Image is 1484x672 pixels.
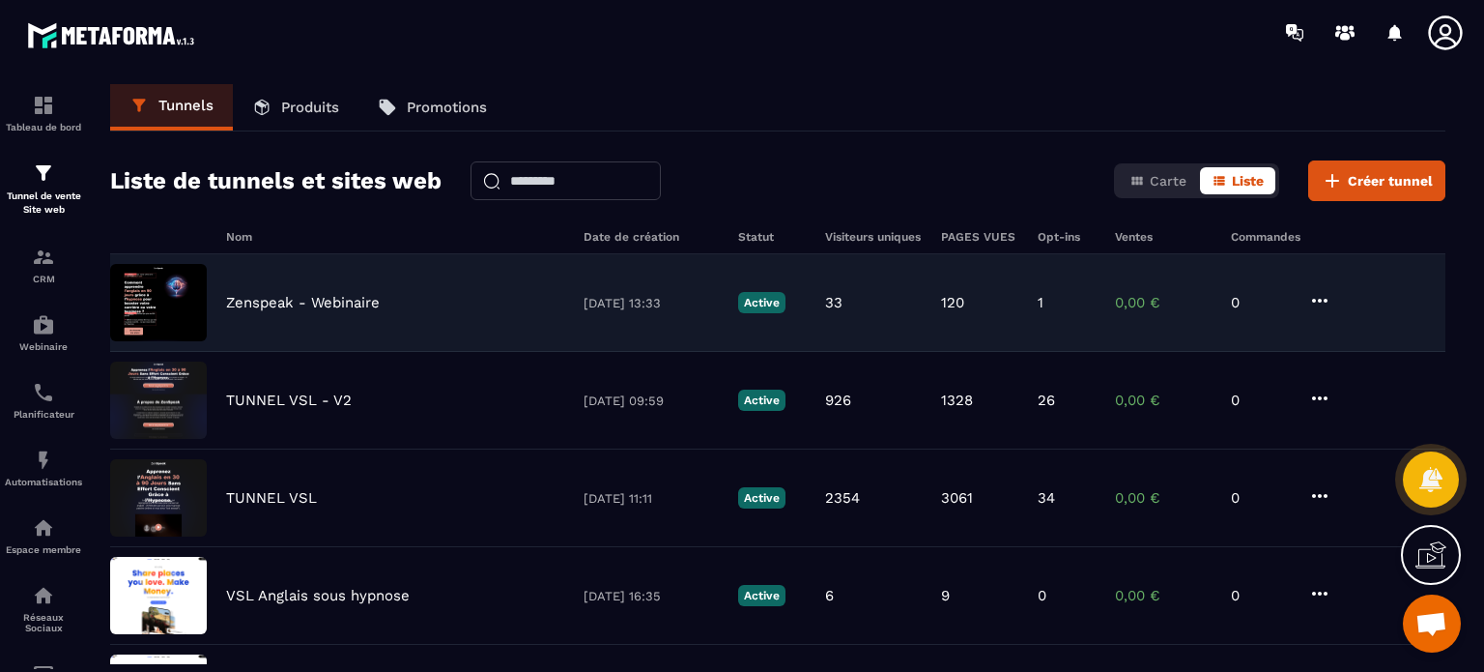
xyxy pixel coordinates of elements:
p: Active [738,292,785,313]
h6: Opt-ins [1038,230,1096,244]
img: automations [32,516,55,540]
p: Webinaire [5,341,82,352]
a: formationformationTunnel de vente Site web [5,147,82,231]
p: 0 [1231,294,1289,311]
p: Active [738,487,785,509]
h6: Ventes [1115,230,1212,244]
p: Active [738,390,785,411]
p: [DATE] 09:59 [584,394,719,408]
p: Produits [281,99,339,116]
p: VSL Anglais sous hypnose [226,587,410,604]
p: 3061 [941,489,973,507]
p: CRM [5,274,82,284]
p: 0 [1231,392,1289,409]
p: 926 [825,392,851,409]
img: image [110,459,207,537]
p: 1 [1038,294,1043,311]
img: formation [32,161,55,185]
span: Carte [1150,173,1186,189]
a: formationformationTableau de bord [5,79,82,147]
img: formation [32,94,55,117]
p: 33 [825,294,842,311]
p: 6 [825,587,834,604]
p: 0 [1038,587,1046,604]
p: Zenspeak - Webinaire [226,294,380,311]
p: 0 [1231,587,1289,604]
p: TUNNEL VSL [226,489,317,507]
span: Créer tunnel [1348,171,1433,190]
img: automations [32,313,55,336]
p: [DATE] 11:11 [584,491,719,506]
p: Espace membre [5,544,82,555]
img: scheduler [32,381,55,404]
p: 2354 [825,489,860,507]
img: social-network [32,584,55,607]
h6: Visiteurs uniques [825,230,922,244]
img: automations [32,449,55,472]
a: Promotions [358,84,506,131]
img: image [110,362,207,439]
p: 120 [941,294,964,311]
img: logo [27,17,201,53]
p: Réseaux Sociaux [5,612,82,633]
p: 0,00 € [1115,489,1212,507]
a: formationformationCRM [5,231,82,299]
a: automationsautomationsEspace membre [5,502,82,570]
p: 1328 [941,392,973,409]
span: Liste [1232,173,1264,189]
p: Planificateur [5,409,82,420]
a: automationsautomationsAutomatisations [5,434,82,502]
button: Liste [1200,167,1275,194]
p: Promotions [407,99,487,116]
h6: Nom [226,230,564,244]
a: Tunnels [110,84,233,131]
img: formation [32,246,55,269]
h6: Date de création [584,230,719,244]
p: Active [738,585,785,606]
div: Ouvrir le chat [1403,595,1461,653]
img: image [110,557,207,634]
p: Tableau de bord [5,122,82,132]
p: Tunnels [158,97,214,114]
h6: Statut [738,230,806,244]
p: 0 [1231,489,1289,507]
h2: Liste de tunnels et sites web [110,161,442,200]
h6: Commandes [1231,230,1300,244]
p: 26 [1038,392,1055,409]
button: Carte [1118,167,1198,194]
p: 0,00 € [1115,392,1212,409]
p: 0,00 € [1115,587,1212,604]
p: TUNNEL VSL - V2 [226,392,352,409]
button: Créer tunnel [1308,161,1445,201]
a: automationsautomationsWebinaire [5,299,82,366]
p: [DATE] 16:35 [584,589,719,603]
a: Produits [233,84,358,131]
h6: PAGES VUES [941,230,1018,244]
a: social-networksocial-networkRéseaux Sociaux [5,570,82,648]
p: Automatisations [5,477,82,487]
p: 34 [1038,489,1055,507]
p: 0,00 € [1115,294,1212,311]
a: schedulerschedulerPlanificateur [5,366,82,434]
img: image [110,264,207,341]
p: [DATE] 13:33 [584,296,719,310]
p: 9 [941,587,950,604]
p: Tunnel de vente Site web [5,190,82,217]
